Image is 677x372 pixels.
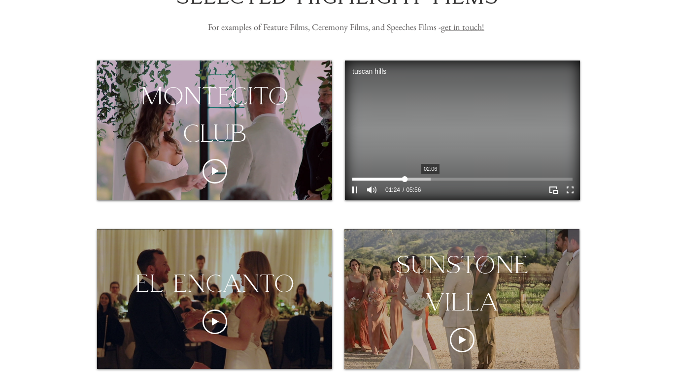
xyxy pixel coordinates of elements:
[208,21,484,32] span: For examples of Feature Films, Ceremony Films, and Speeches Films -
[564,184,576,196] button: Enter full screen
[365,184,378,196] button: Mute
[344,246,579,320] div: sunstone villa
[421,164,440,174] div: 02:06
[352,68,481,75] div: tuscan hills
[450,328,474,352] button: Play video
[203,159,227,184] button: Play video
[345,61,580,200] div: tuscan hills Video Player
[203,310,227,334] button: Play video
[403,187,421,193] span: 05:56
[97,77,332,152] div: montecito club
[547,184,560,196] button: Play Picture-in-Picture
[111,265,318,302] div: el encanto
[441,21,484,32] a: get in touch!
[385,187,400,193] span: 01:24
[348,184,361,196] button: Pause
